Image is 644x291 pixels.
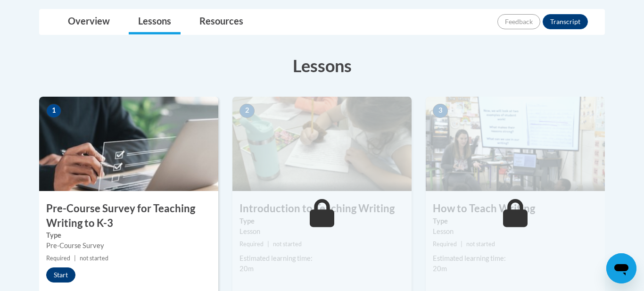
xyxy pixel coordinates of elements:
[433,253,598,264] div: Estimated learning time:
[497,14,540,29] button: Feedback
[46,241,211,251] div: Pre-Course Survey
[39,201,218,231] h3: Pre-Course Survey for Teaching Writing to K-3
[426,201,605,216] h3: How to Teach Writing
[466,241,495,248] span: not started
[543,14,588,29] button: Transcript
[433,104,448,118] span: 3
[46,230,211,241] label: Type
[39,54,605,77] h3: Lessons
[273,241,302,248] span: not started
[239,265,254,273] span: 20m
[239,104,255,118] span: 2
[433,265,447,273] span: 20m
[239,253,405,264] div: Estimated learning time:
[46,267,75,283] button: Start
[433,226,598,237] div: Lesson
[58,9,119,34] a: Overview
[239,226,405,237] div: Lesson
[74,255,76,262] span: |
[239,216,405,226] label: Type
[606,253,636,283] iframe: Button to launch messaging window
[190,9,253,34] a: Resources
[267,241,269,248] span: |
[232,201,412,216] h3: Introduction to Teaching Writing
[232,97,412,191] img: Course Image
[239,241,264,248] span: Required
[426,97,605,191] img: Course Image
[39,97,218,191] img: Course Image
[433,216,598,226] label: Type
[461,241,462,248] span: |
[46,255,70,262] span: Required
[433,241,457,248] span: Required
[129,9,181,34] a: Lessons
[46,104,61,118] span: 1
[80,255,108,262] span: not started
